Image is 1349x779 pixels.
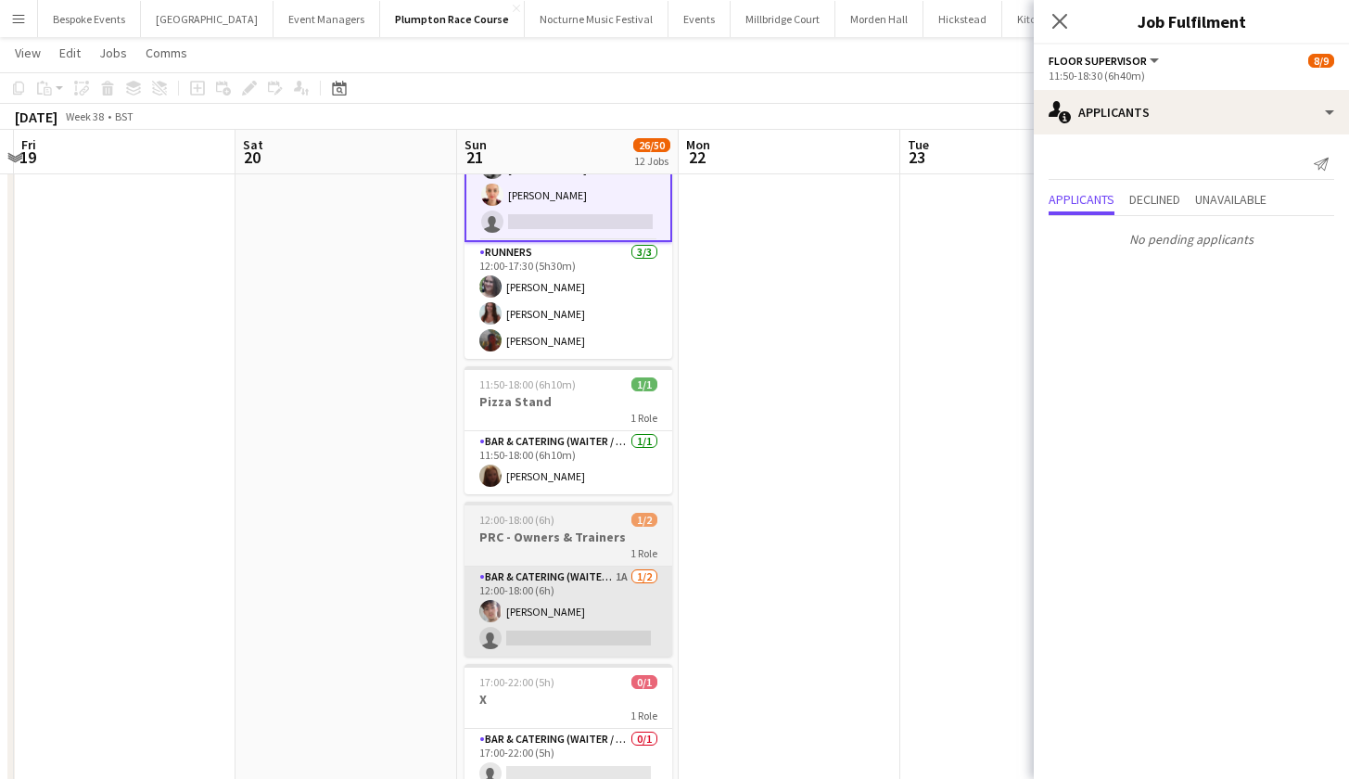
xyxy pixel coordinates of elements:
span: 19 [19,147,36,168]
span: Unavailable [1195,193,1266,206]
span: 21 [462,147,487,168]
app-job-card: 11:20-18:30 (7h10m)8/9PRC - Restaurant [PERSON_NAME]4 RolesFloor Supervisor3/411:50-18:30 (6h40m)... [465,84,672,359]
div: BST [115,109,134,123]
span: Week 38 [61,109,108,123]
span: 1 Role [630,411,657,425]
span: Declined [1129,193,1180,206]
button: Millbridge Court [731,1,835,37]
button: Hickstead [923,1,1002,37]
h3: Pizza Stand [465,393,672,410]
button: Floor Supervisor [1049,54,1162,68]
span: 1 Role [630,546,657,560]
span: 1/1 [631,377,657,391]
app-card-role: Bar & Catering (Waiter / waitress)1A1/212:00-18:00 (6h)[PERSON_NAME] [465,567,672,657]
app-job-card: 11:50-18:00 (6h10m)1/1Pizza Stand1 RoleBar & Catering (Waiter / waitress)1/111:50-18:00 (6h10m)[P... [465,366,672,494]
button: Bespoke Events [38,1,141,37]
span: Applicants [1049,193,1114,206]
a: View [7,41,48,65]
span: Floor Supervisor [1049,54,1147,68]
button: Events [668,1,731,37]
span: Edit [59,45,81,61]
div: 11:50-18:30 (6h40m) [1049,69,1334,83]
div: [DATE] [15,108,57,126]
span: 1 Role [630,709,657,722]
button: Plumpton Race Course [380,1,525,37]
button: [GEOGRAPHIC_DATA] [141,1,274,37]
button: Nocturne Music Festival [525,1,668,37]
span: 11:50-18:00 (6h10m) [479,377,576,391]
a: Comms [138,41,195,65]
span: 20 [240,147,263,168]
span: Tue [908,136,929,153]
span: Jobs [99,45,127,61]
div: Applicants [1034,90,1349,134]
span: Sun [465,136,487,153]
span: 22 [683,147,710,168]
app-card-role: Runners3/312:00-17:30 (5h30m)[PERSON_NAME][PERSON_NAME][PERSON_NAME] [465,242,672,359]
span: Comms [146,45,187,61]
button: Event Managers [274,1,380,37]
p: No pending applicants [1034,223,1349,255]
span: 26/50 [633,138,670,152]
span: 8/9 [1308,54,1334,68]
span: 17:00-22:00 (5h) [479,675,554,689]
a: Jobs [92,41,134,65]
h3: Job Fulfilment [1034,9,1349,33]
span: 23 [905,147,929,168]
button: Morden Hall [835,1,923,37]
h3: PRC - Owners & Trainers [465,529,672,545]
span: 1/2 [631,513,657,527]
span: 12:00-18:00 (6h) [479,513,554,527]
a: Edit [52,41,88,65]
span: Sat [243,136,263,153]
app-job-card: 12:00-18:00 (6h)1/2PRC - Owners & Trainers1 RoleBar & Catering (Waiter / waitress)1A1/212:00-18:0... [465,502,672,657]
app-card-role: Bar & Catering (Waiter / waitress)1/111:50-18:00 (6h10m)[PERSON_NAME] [465,431,672,494]
div: 12 Jobs [634,154,669,168]
span: Mon [686,136,710,153]
span: View [15,45,41,61]
span: Fri [21,136,36,153]
span: 0/1 [631,675,657,689]
button: Kitchen [1002,1,1070,37]
h3: X [465,691,672,708]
